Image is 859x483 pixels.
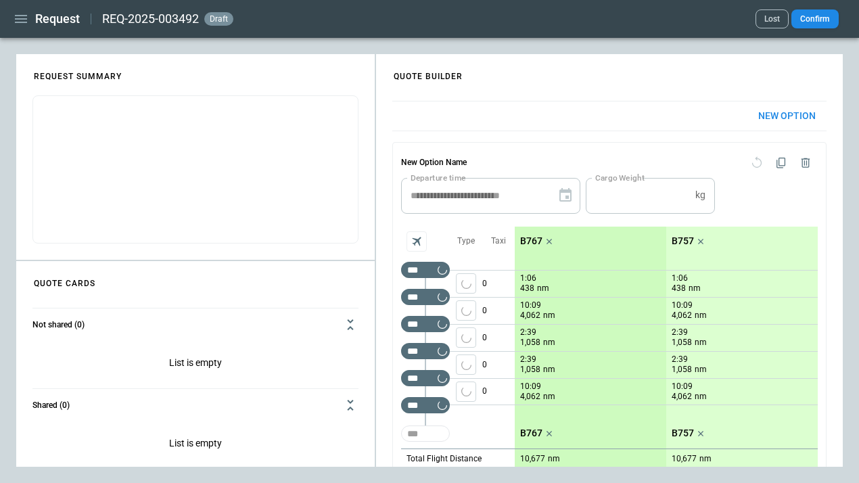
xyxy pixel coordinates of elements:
button: left aligned [456,300,476,321]
p: 2:39 [520,327,536,338]
button: left aligned [456,327,476,348]
p: B767 [520,235,542,247]
p: 1,058 [672,364,692,375]
p: nm [543,364,555,375]
h6: Not shared (0) [32,321,85,329]
p: 0 [482,352,515,378]
p: 4,062 [520,310,540,321]
div: Not shared (0) [32,421,358,469]
p: 10:09 [672,382,693,392]
p: 4,062 [520,391,540,402]
button: left aligned [456,382,476,402]
p: nm [689,283,701,294]
p: 438 [672,283,686,294]
span: Type of sector [456,354,476,375]
p: nm [537,283,549,294]
p: Taxi [491,235,506,247]
label: Departure time [411,172,466,183]
p: 4,062 [672,391,692,402]
div: Too short [401,425,450,442]
p: 2:39 [520,354,536,365]
span: Reset quote option [745,151,769,175]
p: kg [695,189,705,201]
p: nm [543,310,555,321]
h1: Request [35,11,80,27]
p: nm [695,391,707,402]
span: Type of sector [456,382,476,402]
label: Cargo Weight [595,172,645,183]
span: Aircraft selection [407,231,427,252]
p: nm [543,391,555,402]
h6: New Option Name [401,151,467,175]
p: 4,062 [672,310,692,321]
h6: Shared (0) [32,401,70,410]
p: 0 [482,298,515,324]
span: Type of sector [456,300,476,321]
span: Type of sector [456,273,476,294]
div: Too short [401,316,450,332]
div: Too short [401,289,450,305]
p: nm [543,337,555,348]
p: nm [699,453,712,465]
p: 10:09 [520,300,541,310]
div: Too short [401,343,450,359]
p: nm [695,364,707,375]
div: Too short [401,370,450,386]
h2: REQ-2025-003492 [102,11,199,27]
p: 1:06 [520,273,536,283]
button: Not shared (0) [32,308,358,341]
button: Confirm [791,9,839,28]
button: left aligned [456,273,476,294]
div: Not shared (0) [32,341,358,388]
p: 1:06 [672,273,688,283]
p: 10,677 [520,454,545,464]
p: 0 [482,325,515,351]
span: draft [207,14,231,24]
h4: QUOTE CARDS [18,264,112,295]
span: Delete quote option [793,151,818,175]
p: 2:39 [672,327,688,338]
p: 438 [520,283,534,294]
p: B767 [520,428,542,439]
p: 10,677 [672,454,697,464]
p: 0 [482,379,515,405]
p: 1,058 [520,337,540,348]
h4: REQUEST SUMMARY [18,57,138,88]
p: 0 [482,271,515,297]
h4: QUOTE BUILDER [377,57,479,88]
span: Type of sector [456,327,476,348]
button: New Option [747,101,827,131]
p: List is empty [32,341,358,388]
p: Type [457,235,475,247]
button: Lost [756,9,789,28]
p: 1,058 [672,337,692,348]
p: 2:39 [672,354,688,365]
p: nm [695,310,707,321]
p: 10:09 [520,382,541,392]
p: nm [548,453,560,465]
p: Total Flight Distance [407,453,482,465]
div: Too short [401,262,450,278]
div: Too short [401,397,450,413]
button: left aligned [456,354,476,375]
p: B757 [672,235,694,247]
button: Shared (0) [32,389,358,421]
p: nm [695,337,707,348]
p: 1,058 [520,364,540,375]
p: 10:09 [672,300,693,310]
span: Duplicate quote option [769,151,793,175]
p: B757 [672,428,694,439]
p: List is empty [32,421,358,469]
